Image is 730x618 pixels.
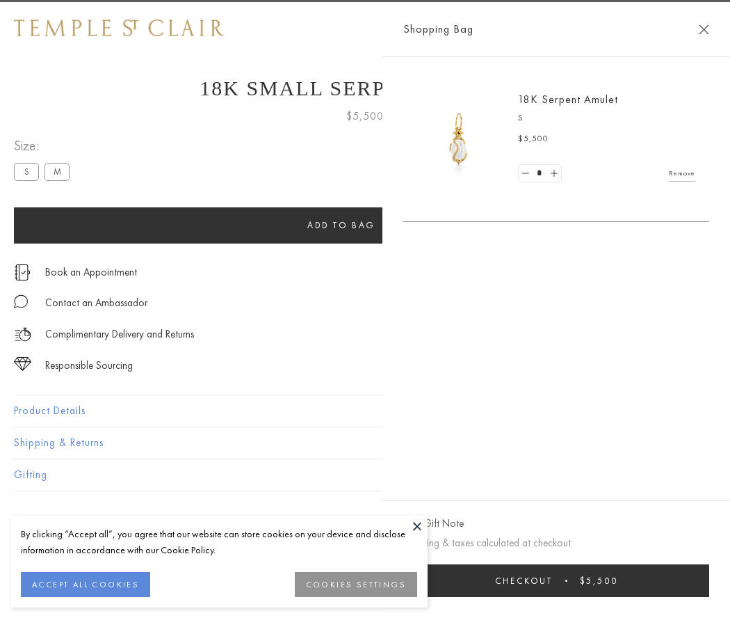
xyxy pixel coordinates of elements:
[14,163,39,180] label: S
[14,395,716,427] button: Product Details
[519,165,533,182] a: Set quantity to 0
[295,572,417,597] button: COOKIES SETTINGS
[417,97,501,181] img: P51836-E11SERPPV
[45,264,137,280] a: Book an Appointment
[14,427,716,459] button: Shipping & Returns
[346,107,384,125] span: $5,500
[14,134,75,157] span: Size:
[14,326,31,343] img: icon_delivery.svg
[14,294,28,308] img: MessageIcon-01_2.svg
[45,326,194,343] p: Complimentary Delivery and Returns
[45,294,147,312] div: Contact an Ambassador
[21,526,417,558] div: By clicking “Accept all”, you agree that our website can store cookies on your device and disclos...
[21,572,150,597] button: ACCEPT ALL COOKIES
[14,459,716,491] button: Gifting
[14,77,716,100] h1: 18K Small Serpent Amulet
[495,575,553,587] span: Checkout
[14,19,224,36] img: Temple St. Clair
[518,132,549,146] span: $5,500
[580,575,618,587] span: $5,500
[45,357,133,374] div: Responsible Sourcing
[14,357,31,371] img: icon_sourcing.svg
[403,515,464,532] button: Add Gift Note
[403,20,473,38] span: Shopping Bag
[669,166,695,181] a: Remove
[518,92,618,106] a: 18K Serpent Amulet
[403,534,709,552] p: Shipping & taxes calculated at checkout
[44,163,70,180] label: M
[403,564,709,597] button: Checkout $5,500
[307,219,375,231] span: Add to bag
[518,111,695,125] p: S
[699,24,709,35] button: Close Shopping Bag
[14,207,669,244] button: Add to bag
[546,165,560,182] a: Set quantity to 2
[14,264,31,280] img: icon_appointment.svg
